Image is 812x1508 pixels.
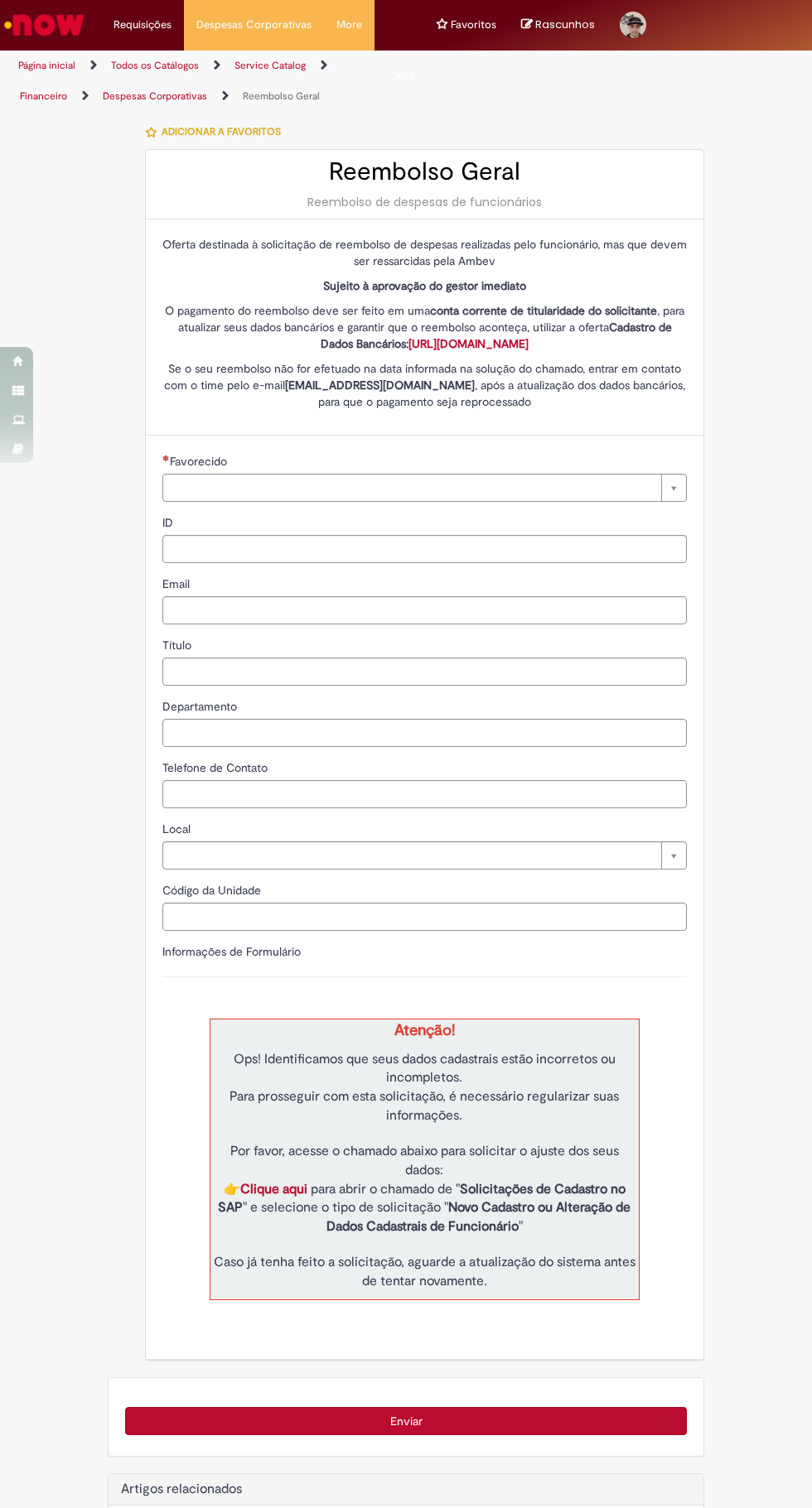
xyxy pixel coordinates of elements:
[321,320,672,351] strong: Cadastro de Dados Bancários:
[162,474,687,502] a: Limpar campo Favorecido
[162,194,687,210] div: Reembolso de despesas de funcionários
[240,1181,307,1197] a: Clique aqui
[162,821,194,836] span: Local
[162,719,687,747] input: Departamento
[162,903,687,931] input: Código da Unidade
[243,89,320,103] a: Reembolso Geral
[162,699,240,714] span: Departamento
[162,455,170,461] span: Necessários
[408,336,529,351] a: [URL][DOMAIN_NAME]
[162,658,687,686] input: Título
[521,17,595,32] a: No momento, sua lista de rascunhos tem 0 Itens
[234,59,306,72] a: Service Catalog
[196,17,312,33] span: Despesas Corporativas
[162,780,687,808] input: Telefone de Contato
[170,454,230,469] span: Necessários - Favorecido
[336,17,362,33] span: More
[162,944,301,959] label: Informações de Formulário
[18,59,75,72] a: Página inicial
[162,360,687,410] p: Se o seu reembolso não for efetuado na data informada na solução do chamado, entrar em contato co...
[162,638,195,653] span: Título
[285,378,475,393] strong: [EMAIL_ADDRESS][DOMAIN_NAME]
[114,17,172,33] span: Requisições
[162,841,687,870] a: Limpar campo Local
[535,17,595,32] span: Rascunhos
[323,278,526,293] strong: Sujeito à aprovação do gestor imediato
[230,1143,619,1178] span: Por favor, acesse o chamado abaixo para solicitar o ajuste dos seus dados:
[234,1051,616,1086] span: Ops! Identificamos que seus dados cadastrais estão incorretos ou incompletos.
[145,114,290,149] button: Adicionar a Favoritos
[162,515,176,530] span: ID
[20,89,67,103] a: Financeiro
[111,59,199,72] a: Todos os Catálogos
[214,1254,636,1289] span: Caso já tenha feito a solicitação, aguarde a atualização do sistema antes de tentar novamente.
[162,760,271,775] span: Telefone de Contato
[162,302,687,352] p: O pagamento do reembolso deve ser feito em uma , para atualizar seus dados bancários e garantir q...
[218,1181,631,1236] span: 👉 para abrir o chamado de " " e selecione o tipo de solicitação " "
[162,883,264,898] span: Código da Unidade
[218,1181,626,1217] strong: Solicitações de Cadastro no SAP
[326,1199,631,1235] strong: Novo Cadastro ou Alteração de Dados Cadastrais de Funcionário
[125,1407,687,1435] button: Enviar
[103,89,207,103] a: Despesas Corporativas
[162,236,687,269] p: Oferta destinada à solicitação de reembolso de despesas realizadas pelo funcionário, mas que deve...
[394,1020,455,1040] strong: Atenção!
[230,1088,619,1124] span: Para prosseguir com esta solicitação, é necessário regularizar suas informações.
[162,158,687,185] h2: Reembolso Geral
[2,8,87,41] img: ServiceNow
[162,596,687,624] input: Email
[451,17,496,33] span: Favoritos
[430,303,657,318] strong: conta corrente de titularidade do solicitante
[121,1482,691,1497] h3: Artigos relacionados
[162,535,687,563] input: ID
[162,125,281,138] span: Adicionar a Favoritos
[162,576,193,591] span: Email
[12,51,394,112] ul: Trilhas de página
